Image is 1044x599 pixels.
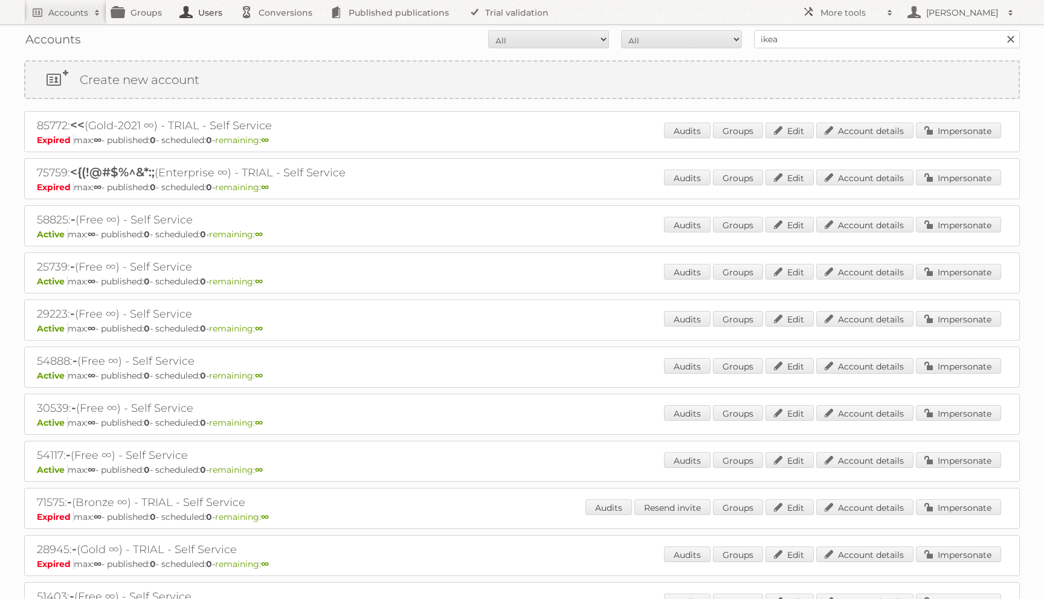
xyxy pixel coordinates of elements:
[200,417,206,428] strong: 0
[200,276,206,287] strong: 0
[916,546,1001,562] a: Impersonate
[25,62,1019,98] a: Create new account
[209,417,263,428] span: remaining:
[94,559,101,569] strong: ∞
[816,405,913,421] a: Account details
[37,229,68,240] span: Active
[37,370,1007,381] p: max: - published: - scheduled: -
[255,464,263,475] strong: ∞
[88,464,95,475] strong: ∞
[150,135,156,146] strong: 0
[37,559,74,569] span: Expired
[209,370,263,381] span: remaining:
[255,276,263,287] strong: ∞
[255,229,263,240] strong: ∞
[765,358,814,374] a: Edit
[70,118,85,132] span: <<
[664,217,710,232] a: Audits
[150,182,156,193] strong: 0
[37,276,68,287] span: Active
[765,546,814,562] a: Edit
[713,264,763,280] a: Groups
[144,370,150,381] strong: 0
[37,118,460,133] h2: 85772: (Gold-2021 ∞) - TRIAL - Self Service
[94,182,101,193] strong: ∞
[37,447,460,463] h2: 54117: (Free ∞) - Self Service
[206,511,212,522] strong: 0
[209,229,263,240] span: remaining:
[816,452,913,468] a: Account details
[916,358,1001,374] a: Impersonate
[37,511,74,522] span: Expired
[72,353,77,368] span: -
[765,217,814,232] a: Edit
[765,452,814,468] a: Edit
[215,135,269,146] span: remaining:
[634,499,710,515] a: Resend invite
[88,323,95,334] strong: ∞
[144,464,150,475] strong: 0
[206,182,212,193] strong: 0
[37,464,68,475] span: Active
[916,217,1001,232] a: Impersonate
[206,559,212,569] strong: 0
[37,370,68,381] span: Active
[37,229,1007,240] p: max: - published: - scheduled: -
[261,559,269,569] strong: ∞
[916,264,1001,280] a: Impersonate
[37,511,1007,522] p: max: - published: - scheduled: -
[261,511,269,522] strong: ∞
[37,559,1007,569] p: max: - published: - scheduled: -
[916,123,1001,138] a: Impersonate
[150,511,156,522] strong: 0
[37,306,460,322] h2: 29223: (Free ∞) - Self Service
[664,546,710,562] a: Audits
[713,123,763,138] a: Groups
[37,212,460,228] h2: 58825: (Free ∞) - Self Service
[916,170,1001,185] a: Impersonate
[37,417,1007,428] p: max: - published: - scheduled: -
[94,135,101,146] strong: ∞
[88,370,95,381] strong: ∞
[664,405,710,421] a: Audits
[71,400,76,415] span: -
[664,358,710,374] a: Audits
[664,123,710,138] a: Audits
[713,311,763,327] a: Groups
[37,259,460,275] h2: 25739: (Free ∞) - Self Service
[144,276,150,287] strong: 0
[37,495,460,510] h2: 71575: (Bronze ∞) - TRIAL - Self Service
[37,417,68,428] span: Active
[144,229,150,240] strong: 0
[713,546,763,562] a: Groups
[37,182,1007,193] p: max: - published: - scheduled: -
[94,511,101,522] strong: ∞
[765,123,814,138] a: Edit
[37,276,1007,287] p: max: - published: - scheduled: -
[209,323,263,334] span: remaining:
[816,170,913,185] a: Account details
[261,135,269,146] strong: ∞
[820,7,881,19] h2: More tools
[88,229,95,240] strong: ∞
[144,323,150,334] strong: 0
[37,165,460,181] h2: 75759: (Enterprise ∞) - TRIAL - Self Service
[37,182,74,193] span: Expired
[816,358,913,374] a: Account details
[664,311,710,327] a: Audits
[255,417,263,428] strong: ∞
[916,452,1001,468] a: Impersonate
[209,276,263,287] span: remaining:
[816,311,913,327] a: Account details
[664,170,710,185] a: Audits
[923,7,1002,19] h2: [PERSON_NAME]
[70,165,155,179] span: <{(!@#$%^&*:;
[70,259,75,274] span: -
[765,405,814,421] a: Edit
[144,417,150,428] strong: 0
[37,400,460,416] h2: 30539: (Free ∞) - Self Service
[88,276,95,287] strong: ∞
[200,370,206,381] strong: 0
[713,499,763,515] a: Groups
[206,135,212,146] strong: 0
